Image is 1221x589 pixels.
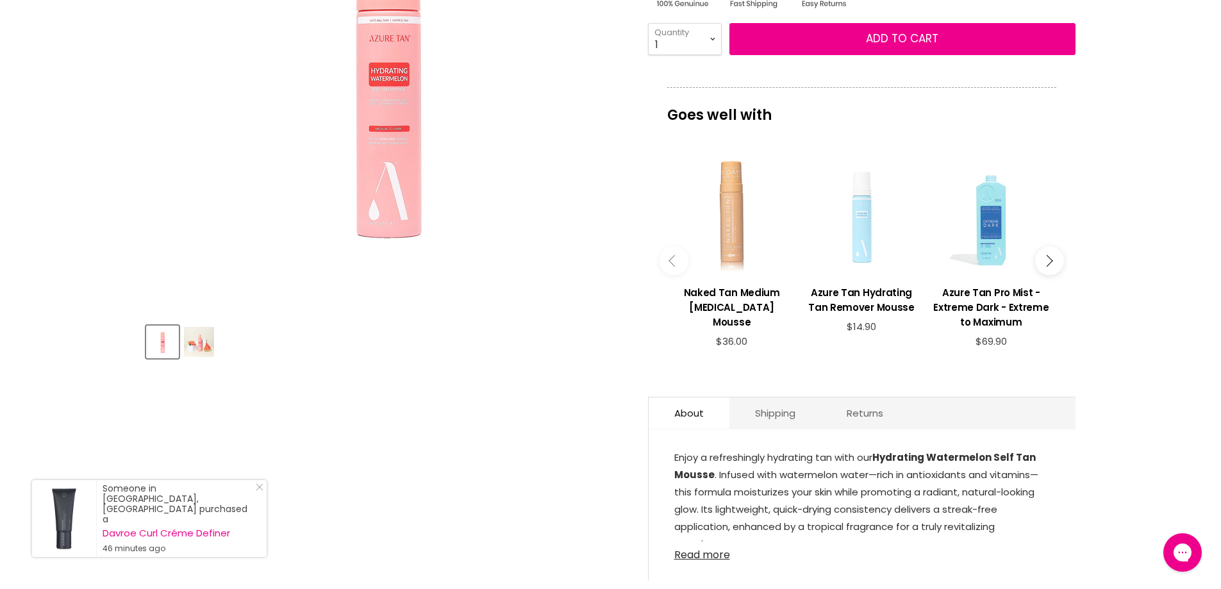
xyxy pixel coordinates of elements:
[674,449,1050,555] p: Enjoy a refreshingly hydrating tan with our . Infused with watermelon water—rich in antioxidants ...
[103,543,254,554] small: 46 minutes ago
[103,483,254,554] div: Someone in [GEOGRAPHIC_DATA], [GEOGRAPHIC_DATA] purchased a
[144,322,627,358] div: Product thumbnails
[146,326,179,358] button: Azure Tan Self Tan Mousse Hydrating Watermelon - Medium to Dark
[729,397,821,429] a: Shipping
[32,480,96,557] a: Visit product page
[103,528,254,538] a: Davroe Curl Créme Definer
[821,397,909,429] a: Returns
[674,285,790,329] h3: Naked Tan Medium [MEDICAL_DATA] Mousse
[648,23,722,55] select: Quantity
[674,542,1050,561] a: Read more
[803,276,920,321] a: View product:Azure Tan Hydrating Tan Remover Mousse
[183,326,215,358] button: Azure Tan Self Tan Mousse Hydrating Watermelon - Medium to Dark
[147,327,178,357] img: Azure Tan Self Tan Mousse Hydrating Watermelon - Medium to Dark
[674,276,790,336] a: View product:Naked Tan Medium Tanning Mousse
[729,23,1076,55] button: Add to cart
[251,483,263,496] a: Close Notification
[1157,529,1208,576] iframe: Gorgias live chat messenger
[933,285,1049,329] h3: Azure Tan Pro Mist - Extreme Dark - Extreme to Maximum
[667,87,1056,129] p: Goes well with
[847,320,876,333] span: $14.90
[803,285,920,315] h3: Azure Tan Hydrating Tan Remover Mousse
[976,335,1007,348] span: $69.90
[866,31,938,46] span: Add to cart
[649,397,729,429] a: About
[716,335,747,348] span: $36.00
[256,483,263,491] svg: Close Icon
[184,327,214,357] img: Azure Tan Self Tan Mousse Hydrating Watermelon - Medium to Dark
[933,276,1049,336] a: View product:Azure Tan Pro Mist - Extreme Dark - Extreme to Maximum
